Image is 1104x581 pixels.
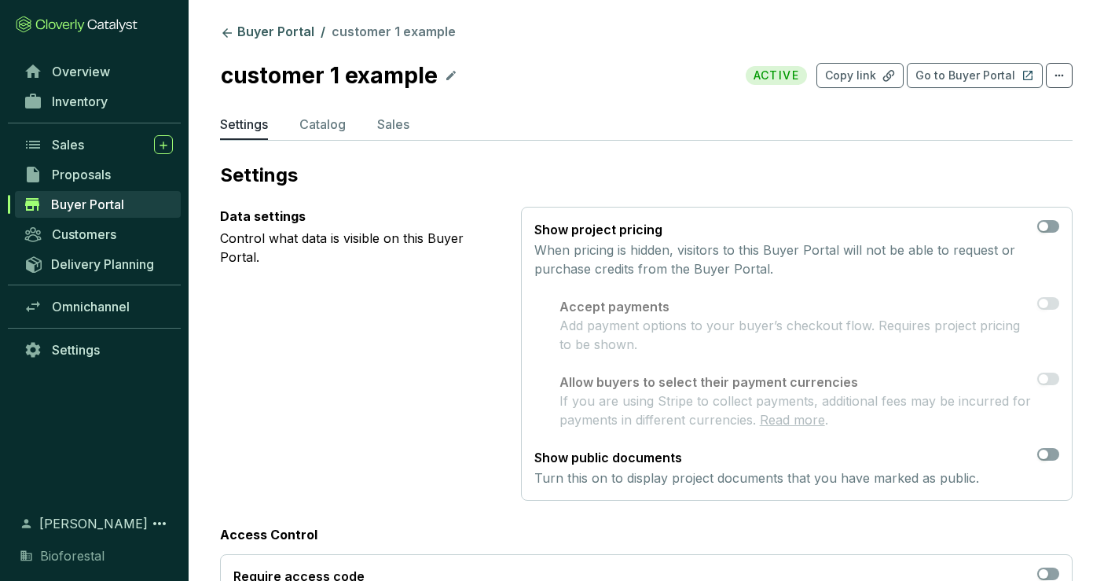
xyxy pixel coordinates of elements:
[825,68,876,83] p: Copy link
[52,226,116,242] span: Customers
[220,163,1073,188] p: Settings
[220,58,438,93] p: customer 1 example
[377,115,409,134] p: Sales
[534,469,979,487] p: Turn this on to display project documents that you have marked as public.
[332,24,456,39] span: customer 1 example
[816,63,904,88] button: Copy link
[40,546,105,565] span: Bioforestal
[907,63,1043,88] button: Go to Buyer Portal
[220,526,1073,543] p: Access Control
[39,514,148,533] span: [PERSON_NAME]
[760,412,825,428] a: Read more
[16,293,181,320] a: Omnichannel
[534,220,1031,239] p: Show project pricing
[16,131,181,158] a: Sales
[16,251,181,277] a: Delivery Planning
[559,373,1031,392] p: Allow buyers to select their payment currencies
[52,299,130,314] span: Omnichannel
[559,316,1031,354] p: Add payment options to your buyer’s checkout flow. Requires project pricing to be shown.
[16,58,181,85] a: Overview
[321,24,325,42] li: /
[16,88,181,115] a: Inventory
[16,221,181,248] a: Customers
[220,229,496,267] p: Control what data is visible on this Buyer Portal.
[52,94,108,109] span: Inventory
[217,24,317,42] a: Buyer Portal
[51,256,154,272] span: Delivery Planning
[534,448,979,467] p: Show public documents
[52,137,84,153] span: Sales
[16,336,181,363] a: Settings
[915,68,1015,83] p: Go to Buyer Portal
[559,297,1031,316] p: Accept payments
[52,64,110,79] span: Overview
[15,191,181,218] a: Buyer Portal
[52,167,111,182] span: Proposals
[220,207,496,226] p: Data settings
[534,241,1031,278] p: When pricing is hidden, visitors to this Buyer Portal will not be able to request or purchase cre...
[559,392,1031,429] p: If you are using Stripe to collect payments, additional fees may be incurred for payments in diff...
[220,115,268,134] p: Settings
[52,342,100,358] span: Settings
[299,115,346,134] p: Catalog
[51,197,124,212] span: Buyer Portal
[746,66,807,85] span: ACTIVE
[16,161,181,188] a: Proposals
